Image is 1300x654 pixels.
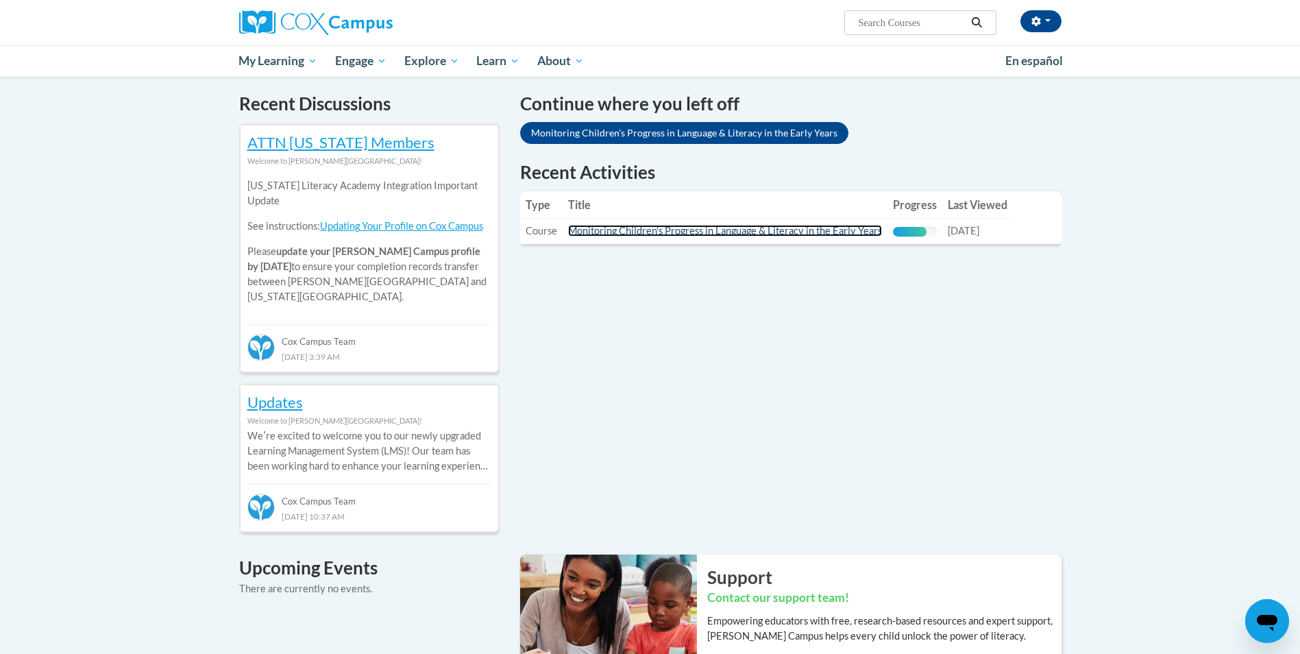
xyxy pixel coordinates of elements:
[707,614,1062,644] p: Empowering educators with free, research-based resources and expert support, [PERSON_NAME] Campus...
[528,45,593,77] a: About
[238,53,317,69] span: My Learning
[247,393,303,411] a: Updates
[857,14,966,31] input: Search Courses
[707,590,1062,607] h3: Contact our support team!
[520,191,563,219] th: Type
[707,565,1062,590] h2: Support
[335,53,387,69] span: Engage
[395,45,468,77] a: Explore
[247,413,491,428] div: Welcome to [PERSON_NAME][GEOGRAPHIC_DATA]!
[893,227,927,237] div: Progress, %
[996,47,1072,75] a: En español
[948,225,979,237] span: [DATE]
[526,225,557,237] span: Course
[247,334,275,361] img: Cox Campus Team
[247,494,275,521] img: Cox Campus Team
[230,45,327,77] a: My Learning
[1020,10,1062,32] button: Account Settings
[239,583,372,594] span: There are currently no events.
[247,169,491,315] div: Please to ensure your completion records transfer between [PERSON_NAME][GEOGRAPHIC_DATA] and [US_...
[247,349,491,364] div: [DATE] 3:39 AM
[887,191,942,219] th: Progress
[239,555,500,581] h4: Upcoming Events
[239,10,500,35] a: Cox Campus
[520,160,1062,184] h1: Recent Activities
[247,219,491,234] p: See instructions:
[404,53,459,69] span: Explore
[247,428,491,474] p: Weʹre excited to welcome you to our newly upgraded Learning Management System (LMS)! Our team has...
[247,509,491,524] div: [DATE] 10:37 AM
[247,324,491,349] div: Cox Campus Team
[247,154,491,169] div: Welcome to [PERSON_NAME][GEOGRAPHIC_DATA]!
[239,10,393,35] img: Cox Campus
[219,45,1082,77] div: Main menu
[247,133,434,152] a: ATTN [US_STATE] Members
[563,191,887,219] th: Title
[568,225,882,237] a: Monitoring Children's Progress in Language & Literacy in the Early Years
[1005,53,1063,68] span: En español
[537,53,584,69] span: About
[320,220,483,232] a: Updating Your Profile on Cox Campus
[1245,599,1289,643] iframe: Button to launch messaging window
[520,122,848,144] a: Monitoring Children's Progress in Language & Literacy in the Early Years
[326,45,395,77] a: Engage
[247,245,480,272] b: update your [PERSON_NAME] Campus profile by [DATE]
[467,45,528,77] a: Learn
[247,178,491,208] p: [US_STATE] Literacy Academy Integration Important Update
[520,90,1062,117] h4: Continue where you left off
[942,191,1013,219] th: Last Viewed
[239,90,500,117] h4: Recent Discussions
[476,53,519,69] span: Learn
[966,14,987,31] button: Search
[247,484,491,509] div: Cox Campus Team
